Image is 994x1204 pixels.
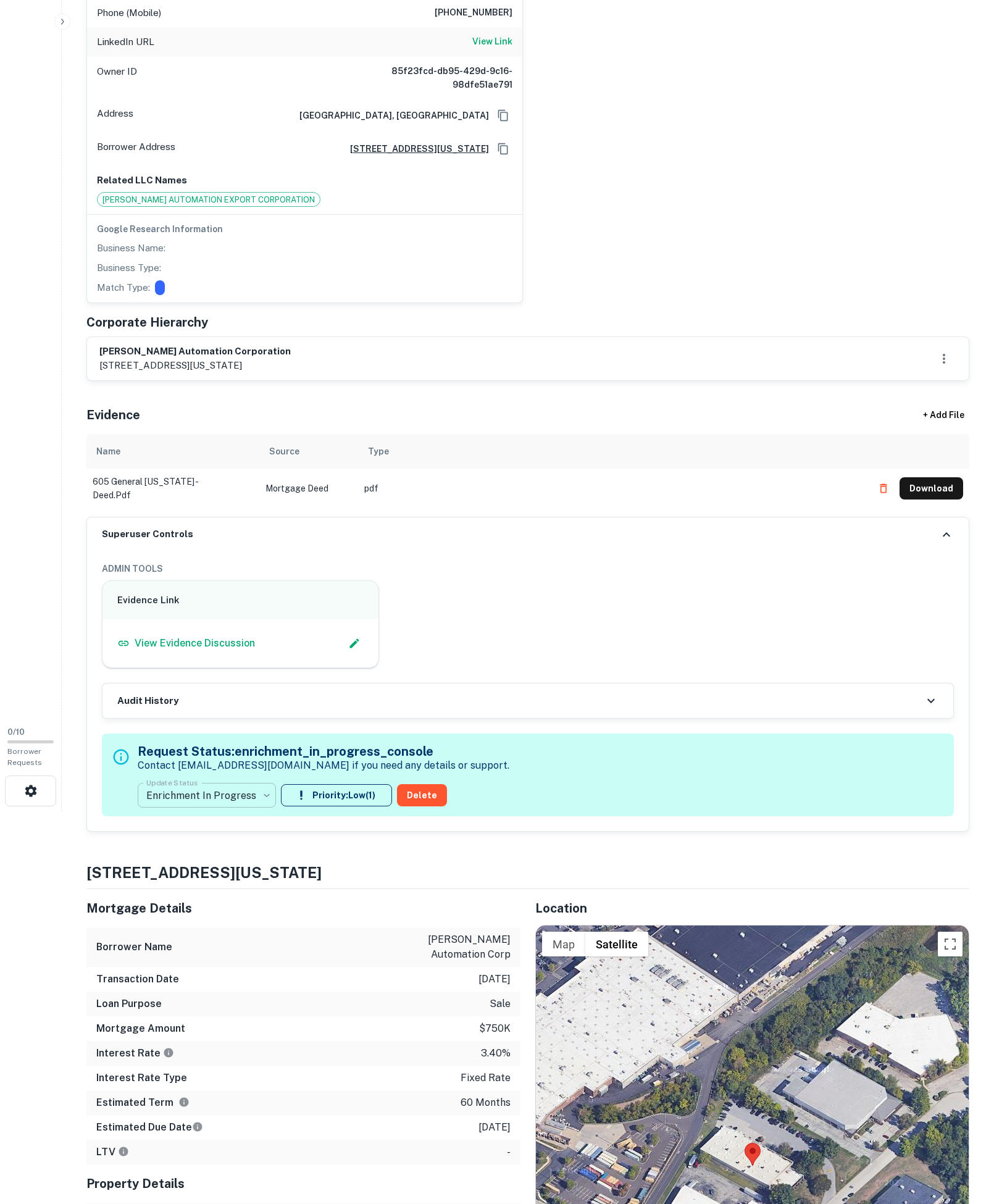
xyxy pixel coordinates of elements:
[86,434,969,517] div: scrollable content
[117,694,178,708] h6: Audit History
[99,358,291,373] p: [STREET_ADDRESS][US_STATE]
[259,434,358,469] th: Source
[96,997,162,1011] h6: Loan Purpose
[96,1145,129,1160] h6: LTV
[478,972,511,987] p: [DATE]
[96,940,172,955] h6: Borrower Name
[97,241,165,256] p: Business Name:
[472,35,512,49] a: View Link
[86,469,259,508] td: 605 general [US_STATE] - deed.pdf
[86,899,520,918] h5: Mortgage Details
[7,747,42,767] span: Borrower Requests
[494,106,512,125] button: Copy Address
[163,1047,174,1058] svg: The interest rates displayed on the website are for informational purposes only and may be report...
[340,142,489,156] a: [STREET_ADDRESS][US_STATE]
[259,469,358,508] td: Mortgage Deed
[542,932,585,956] button: Show street map
[479,1021,511,1036] p: $750k
[397,784,447,806] button: Delete
[290,109,489,122] h6: [GEOGRAPHIC_DATA], [GEOGRAPHIC_DATA]
[938,932,963,956] button: Toggle fullscreen view
[96,972,179,987] h6: Transaction Date
[138,778,276,813] div: Enrichment In Progress
[178,1097,190,1108] svg: Term is based on a standard schedule for this type of loan.
[98,194,320,206] span: [PERSON_NAME] AUTOMATION EXPORT CORPORATION
[535,899,969,918] h5: Location
[97,173,512,188] p: Related LLC Names
[135,636,255,651] p: View Evidence Discussion
[97,140,175,158] p: Borrower Address
[96,1095,190,1110] h6: Estimated Term
[461,1095,511,1110] p: 60 months
[96,1120,203,1135] h6: Estimated Due Date
[86,1174,520,1193] h5: Property Details
[472,35,512,48] h6: View Link
[7,727,25,737] span: 0 / 10
[97,106,133,125] p: Address
[192,1121,203,1132] svg: Estimate is based on a standard schedule for this type of loan.
[932,1105,994,1164] iframe: Chat Widget
[481,1046,511,1061] p: 3.40%
[138,742,509,761] h5: Request Status: enrichment_in_progress_console
[96,1071,187,1085] h6: Interest Rate Type
[97,261,161,275] p: Business Type:
[345,634,364,653] button: Edit Slack Link
[97,222,512,236] h6: Google Research Information
[97,280,150,295] p: Match Type:
[585,932,648,956] button: Show satellite imagery
[494,140,512,158] button: Copy Address
[86,861,969,884] h4: [STREET_ADDRESS][US_STATE]
[117,593,364,608] h6: Evidence Link
[102,562,954,575] h6: ADMIN TOOLS
[97,64,137,91] p: Owner ID
[900,404,987,427] div: + Add File
[96,444,120,459] div: Name
[900,477,963,500] button: Download
[97,35,154,49] p: LinkedIn URL
[86,434,259,469] th: Name
[358,469,866,508] td: pdf
[97,6,161,20] p: Phone (Mobile)
[507,1145,511,1160] p: -
[146,777,198,788] label: Update Status
[364,64,512,91] h6: 85f23fcd-db95-429d-9c16-98dfe51ae791
[435,6,512,20] h6: [PHONE_NUMBER]
[117,636,255,651] a: View Evidence Discussion
[138,758,509,773] p: Contact [EMAIL_ADDRESS][DOMAIN_NAME] if you need any details or support.
[96,1046,174,1061] h6: Interest Rate
[478,1120,511,1135] p: [DATE]
[281,784,392,806] button: Priority:Low(1)
[86,313,208,332] h5: Corporate Hierarchy
[118,1146,129,1157] svg: LTVs displayed on the website are for informational purposes only and may be reported incorrectly...
[399,932,511,962] p: [PERSON_NAME] automation corp
[358,434,866,469] th: Type
[96,1021,185,1036] h6: Mortgage Amount
[368,444,389,459] div: Type
[99,345,291,359] h6: [PERSON_NAME] automation corporation
[490,997,511,1011] p: sale
[269,444,299,459] div: Source
[102,527,193,541] h6: Superuser Controls
[872,479,895,498] button: Delete file
[86,406,140,424] h5: Evidence
[461,1071,511,1085] p: fixed rate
